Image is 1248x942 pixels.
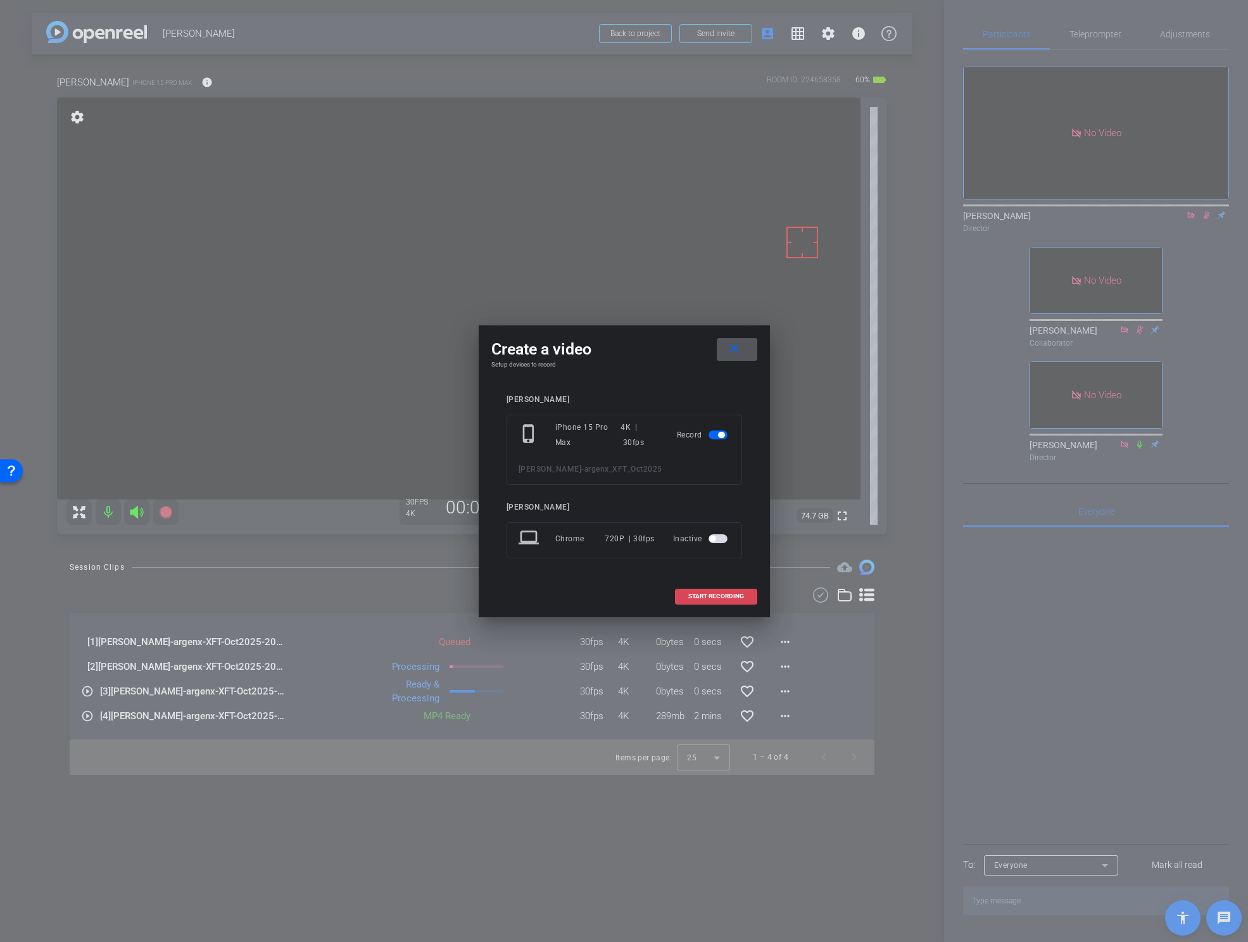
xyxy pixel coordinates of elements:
[621,420,658,450] div: 4K | 30fps
[491,338,757,361] div: Create a video
[519,424,541,446] mat-icon: phone_iphone
[519,465,582,474] span: [PERSON_NAME]
[555,527,605,550] div: Chrome
[519,527,541,550] mat-icon: laptop
[677,420,730,450] div: Record
[555,420,621,450] div: iPhone 15 Pro Max
[673,527,730,550] div: Inactive
[507,395,742,405] div: [PERSON_NAME]
[584,465,662,474] span: argenx_XFT_Oct2025
[688,593,744,600] span: START RECORDING
[605,527,655,550] div: 720P | 30fps
[675,589,757,605] button: START RECORDING
[491,361,757,368] h4: Setup devices to record
[581,465,584,474] span: -
[726,341,742,357] mat-icon: close
[507,503,742,512] div: [PERSON_NAME]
